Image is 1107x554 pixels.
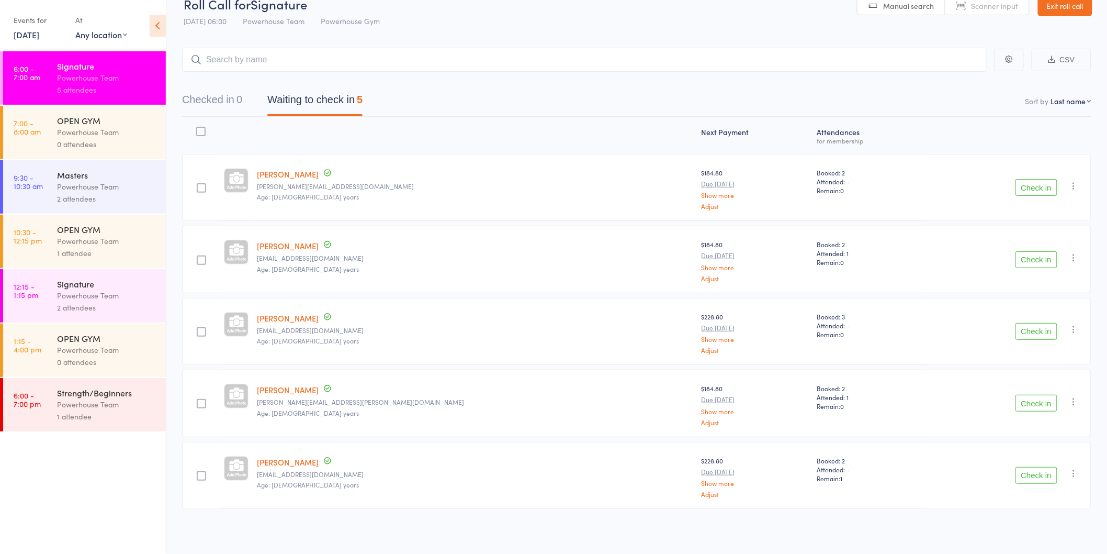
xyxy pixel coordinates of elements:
[267,88,363,116] button: Waiting to check in5
[14,391,41,408] time: 6:00 - 7:00 pm
[817,137,921,144] div: for membership
[817,465,921,474] span: Attended: -
[75,29,127,40] div: Any location
[702,264,809,271] a: Show more
[702,168,809,209] div: $184.80
[257,192,359,201] span: Age: [DEMOGRAPHIC_DATA] years
[257,384,319,395] a: [PERSON_NAME]
[3,269,166,323] a: 12:15 -1:15 pmSignaturePowerhouse Team2 attendees
[57,247,157,259] div: 1 attendee
[57,126,157,138] div: Powerhouse Team
[57,356,157,368] div: 0 attendees
[817,312,921,321] span: Booked: 3
[57,333,157,344] div: OPEN GYM
[702,240,809,281] div: $184.80
[357,94,363,105] div: 5
[14,173,43,190] time: 9:30 - 10:30 am
[702,468,809,475] small: Due [DATE]
[57,84,157,96] div: 5 attendees
[1051,96,1086,106] div: Last name
[182,48,987,72] input: Search by name
[236,94,242,105] div: 0
[57,138,157,150] div: 0 attendees
[257,264,359,273] span: Age: [DEMOGRAPHIC_DATA] years
[702,180,809,187] small: Due [DATE]
[812,121,925,149] div: Atten­dances
[182,88,242,116] button: Checked in0
[817,330,921,339] span: Remain:
[817,168,921,177] span: Booked: 2
[702,312,809,353] div: $228.80
[57,398,157,411] div: Powerhouse Team
[257,313,319,324] a: [PERSON_NAME]
[702,347,809,353] a: Adjust
[257,480,359,489] span: Age: [DEMOGRAPHIC_DATA] years
[702,396,809,403] small: Due [DATE]
[57,181,157,193] div: Powerhouse Team
[817,177,921,186] span: Attended: -
[57,302,157,314] div: 2 attendees
[1015,395,1057,412] button: Check in
[57,235,157,247] div: Powerhouse Team
[243,16,304,26] span: Powerhouse Team
[257,408,359,417] span: Age: [DEMOGRAPHIC_DATA] years
[840,330,844,339] span: 0
[972,1,1019,11] span: Scanner input
[817,258,921,267] span: Remain:
[702,384,809,425] div: $184.80
[14,337,41,353] time: 1:15 - 4:00 pm
[57,224,157,235] div: OPEN GYM
[702,336,809,342] a: Show more
[57,344,157,356] div: Powerhouse Team
[3,324,166,377] a: 1:15 -4:00 pmOPEN GYMPowerhouse Team0 attendees
[840,186,844,195] span: 0
[840,402,844,411] span: 0
[817,456,921,465] span: Booked: 2
[702,252,809,259] small: Due [DATE]
[702,408,809,415] a: Show more
[817,321,921,330] span: Attended: -
[257,169,319,180] a: [PERSON_NAME]
[1015,179,1057,196] button: Check in
[884,1,934,11] span: Manual search
[14,12,65,29] div: Events for
[257,254,693,262] small: erinkatedowle@gmail.com
[14,228,42,245] time: 10:30 - 12:15 pm
[3,160,166,214] a: 9:30 -10:30 amMastersPowerhouse Team2 attendees
[75,12,127,29] div: At
[321,16,380,26] span: Powerhouse Gym
[3,378,166,431] a: 6:00 -7:00 pmStrength/BeginnersPowerhouse Team1 attendee
[14,282,38,299] time: 12:15 - 1:15 pm
[1032,49,1091,71] button: CSV
[257,240,319,251] a: [PERSON_NAME]
[1025,96,1049,106] label: Sort by
[817,186,921,195] span: Remain:
[817,474,921,483] span: Remain:
[702,480,809,486] a: Show more
[3,51,166,105] a: 6:00 -7:00 amSignaturePowerhouse Team5 attendees
[702,192,809,198] a: Show more
[1015,467,1057,484] button: Check in
[57,278,157,290] div: Signature
[702,491,809,497] a: Adjust
[817,393,921,402] span: Attended: 1
[257,471,693,478] small: nicolesamanthamitchell@yahoo.com.au
[14,29,39,40] a: [DATE]
[57,411,157,423] div: 1 attendee
[14,119,41,136] time: 7:00 - 8:00 am
[1015,323,1057,340] button: Check in
[57,387,157,398] div: Strength/Beginners
[702,324,809,331] small: Due [DATE]
[57,169,157,181] div: Masters
[257,457,319,468] a: [PERSON_NAME]
[817,384,921,393] span: Booked: 2
[702,275,809,282] a: Adjust
[3,106,166,159] a: 7:00 -8:00 amOPEN GYMPowerhouse Team0 attendees
[184,16,227,26] span: [DATE] 06:00
[817,249,921,258] span: Attended: 1
[817,402,921,411] span: Remain:
[702,419,809,426] a: Adjust
[257,336,359,345] span: Age: [DEMOGRAPHIC_DATA] years
[697,121,813,149] div: Next Payment
[257,327,693,334] small: celynch7@gmail.com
